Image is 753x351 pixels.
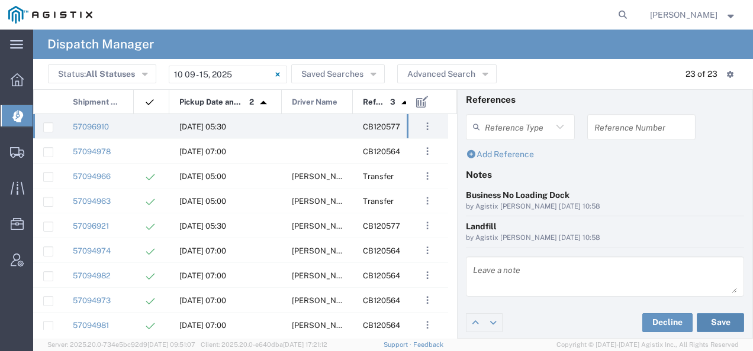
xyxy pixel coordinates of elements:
span: [DATE] 17:21:12 [283,341,327,348]
a: 57094974 [73,246,111,255]
span: Server: 2025.20.0-734e5bc92d9 [47,341,195,348]
span: Jihtan Singh [292,222,356,230]
button: ... [419,292,436,308]
span: 3 [390,90,395,115]
span: 10/13/2025, 07:00 [179,246,226,255]
div: by Agistix [PERSON_NAME] [DATE] 10:58 [466,201,744,212]
a: Support [384,341,413,348]
button: ... [419,118,436,135]
span: Adrian Robles [292,271,356,280]
a: 57094963 [73,197,111,206]
span: Transfer [363,172,394,181]
span: 10/13/2025, 05:30 [179,222,226,230]
div: Business No Loading Dock [466,189,744,201]
span: Client: 2025.20.0-e640dba [201,341,327,348]
img: arrow-dropup.svg [254,93,273,112]
button: ... [419,143,436,160]
span: . . . [426,318,429,332]
span: CB120577 [363,122,400,131]
span: Copyright © [DATE]-[DATE] Agistix Inc., All Rights Reserved [556,340,739,350]
span: . . . [426,194,429,208]
a: 57094973 [73,296,111,305]
span: CB120564 [363,246,400,255]
button: ... [419,267,436,284]
button: Save [697,313,744,332]
span: 10/13/2025, 05:00 [179,197,226,206]
button: ... [419,193,436,209]
a: Add Reference [466,149,534,159]
span: . . . [426,144,429,158]
h4: Dispatch Manager [47,30,154,59]
span: Brandon Zambrano [292,321,356,330]
span: Pavel Luna [292,197,356,206]
button: ... [419,217,436,234]
div: Landfill [466,220,744,233]
span: . . . [426,119,429,134]
img: logo [8,6,92,24]
button: ... [419,168,436,184]
span: 10/13/2025, 05:00 [179,172,226,181]
h4: Notes [466,169,744,180]
span: CB120564 [363,321,400,330]
img: arrow-dropup.svg [395,93,414,112]
span: . . . [426,219,429,233]
a: 57096921 [73,222,109,230]
span: Alex Solorio [292,296,356,305]
span: Luis Ayala [292,246,356,255]
button: Status:All Statuses [48,64,156,83]
button: Decline [642,313,693,332]
span: [DATE] 09:51:07 [147,341,195,348]
span: CB120577 [363,222,400,230]
button: ... [419,242,436,259]
button: Advanced Search [397,64,497,83]
span: 10/13/2025, 07:00 [179,147,226,156]
a: 57094978 [73,147,111,156]
a: 57094981 [73,321,109,330]
h4: References [466,94,744,105]
span: CB120564 [363,147,400,156]
a: Edit next row [484,314,502,331]
span: 10/13/2025, 07:00 [179,296,226,305]
span: Reference [363,90,386,115]
button: ... [419,317,436,333]
img: icon [144,96,156,108]
a: Edit previous row [466,314,484,331]
span: 2 [249,90,254,115]
button: Saved Searches [291,64,385,83]
span: . . . [426,293,429,307]
span: . . . [426,243,429,258]
div: 23 of 23 [686,68,717,80]
span: 10/13/2025, 07:00 [179,321,226,330]
a: 57094982 [73,271,111,280]
span: Driver Name [292,90,337,115]
span: Transfer [363,197,394,206]
div: by Agistix [PERSON_NAME] [DATE] 10:58 [466,233,744,243]
span: Jessica Carr [650,8,717,21]
span: Pickup Date and Time [179,90,245,115]
span: Shipment No. [73,90,121,115]
span: Varun Taneja [292,172,356,181]
span: All Statuses [86,69,135,79]
a: 57094966 [73,172,111,181]
a: Feedback [413,341,443,348]
span: CB120564 [363,271,400,280]
button: [PERSON_NAME] [649,8,737,22]
span: . . . [426,169,429,183]
span: CB120564 [363,296,400,305]
a: 57096910 [73,122,109,131]
span: . . . [426,268,429,282]
span: 10/13/2025, 07:00 [179,271,226,280]
span: 10/13/2025, 05:30 [179,122,226,131]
